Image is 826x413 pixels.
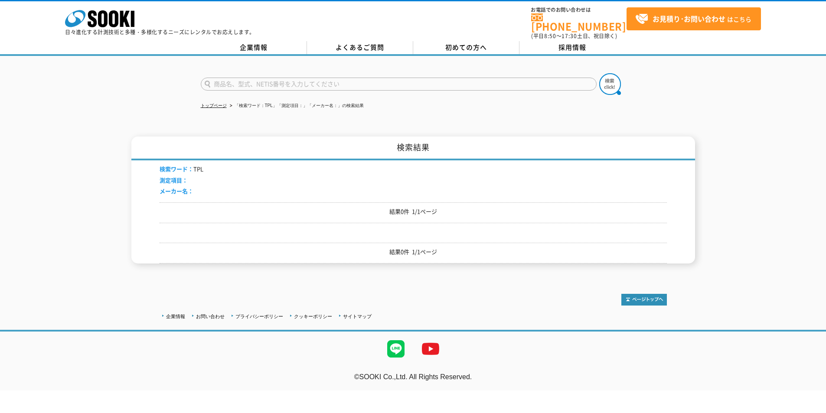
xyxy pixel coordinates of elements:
a: 採用情報 [519,41,626,54]
a: 企業情報 [166,314,185,319]
p: 日々進化する計測技術と多種・多様化するニーズにレンタルでお応えします。 [65,29,255,35]
span: お電話でのお問い合わせは [531,7,627,13]
img: LINE [379,332,413,366]
a: トップページ [201,103,227,108]
a: お見積り･お問い合わせはこちら [627,7,761,30]
p: 結果0件 1/1ページ [160,207,667,216]
img: トップページへ [621,294,667,306]
span: 17:30 [562,32,577,40]
a: サイトマップ [343,314,372,319]
p: 結果0件 1/1ページ [160,247,667,257]
a: 企業情報 [201,41,307,54]
img: YouTube [413,332,448,366]
span: はこちら [635,13,751,26]
li: TPL [160,165,203,174]
a: [PHONE_NUMBER] [531,13,627,31]
span: 測定項目： [160,176,188,184]
a: テストMail [793,382,826,389]
span: 初めての方へ [445,42,487,52]
input: 商品名、型式、NETIS番号を入力してください [201,78,597,91]
span: 8:50 [544,32,556,40]
a: よくあるご質問 [307,41,413,54]
span: メーカー名： [160,187,193,195]
h1: 検索結果 [131,137,695,160]
a: クッキーポリシー [294,314,332,319]
a: 初めての方へ [413,41,519,54]
img: btn_search.png [599,73,621,95]
span: (平日 ～ 土日、祝日除く) [531,32,617,40]
a: プライバシーポリシー [235,314,283,319]
a: お問い合わせ [196,314,225,319]
li: 「検索ワード：TPL」「測定項目：」「メーカー名：」の検索結果 [228,101,364,111]
span: 検索ワード： [160,165,193,173]
strong: お見積り･お問い合わせ [653,13,725,24]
